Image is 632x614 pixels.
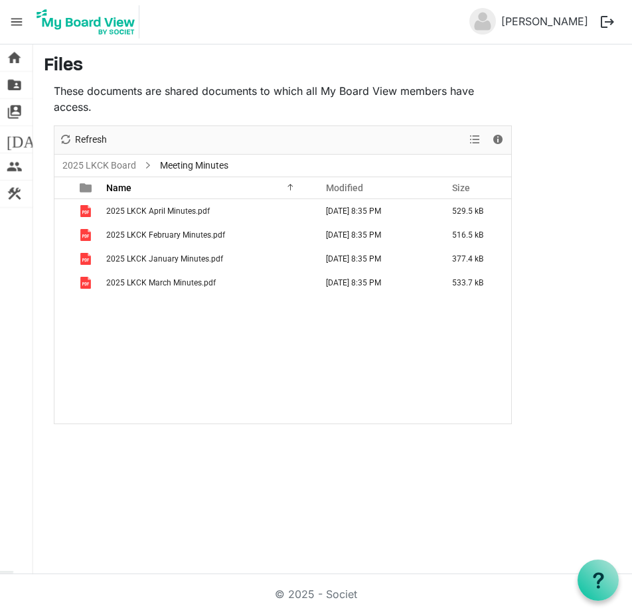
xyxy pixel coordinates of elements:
td: 377.4 kB is template cell column header Size [438,247,511,271]
button: View dropdownbutton [467,131,483,148]
h3: Files [44,55,621,78]
td: July 02, 2025 8:35 PM column header Modified [312,271,438,295]
td: 516.5 kB is template cell column header Size [438,223,511,247]
td: 529.5 kB is template cell column header Size [438,199,511,223]
td: July 02, 2025 8:35 PM column header Modified [312,247,438,271]
td: checkbox [54,199,72,223]
div: Details [487,126,509,154]
span: people [7,153,23,180]
span: Name [106,183,131,193]
td: is template cell column header type [72,247,102,271]
td: July 02, 2025 8:35 PM column header Modified [312,199,438,223]
td: 2025 LKCK March Minutes.pdf is template cell column header Name [102,271,312,295]
span: 2025 LKCK March Minutes.pdf [106,278,216,287]
div: Refresh [54,126,112,154]
img: My Board View Logo [33,5,139,38]
td: is template cell column header type [72,223,102,247]
td: 2025 LKCK January Minutes.pdf is template cell column header Name [102,247,312,271]
button: logout [593,8,621,36]
td: 2025 LKCK April Minutes.pdf is template cell column header Name [102,199,312,223]
span: [DATE] [7,126,58,153]
a: [PERSON_NAME] [496,8,593,35]
a: © 2025 - Societ [275,587,357,601]
td: 2025 LKCK February Minutes.pdf is template cell column header Name [102,223,312,247]
button: Refresh [57,131,110,148]
td: is template cell column header type [72,199,102,223]
span: home [7,44,23,71]
span: folder_shared [7,72,23,98]
div: View [464,126,487,154]
span: switch_account [7,99,23,125]
td: checkbox [54,247,72,271]
span: Refresh [74,131,108,148]
span: 2025 LKCK February Minutes.pdf [106,230,225,240]
td: checkbox [54,271,72,295]
span: Modified [326,183,363,193]
img: no-profile-picture.svg [469,8,496,35]
td: July 02, 2025 8:35 PM column header Modified [312,223,438,247]
span: menu [4,9,29,35]
span: 2025 LKCK April Minutes.pdf [106,206,210,216]
td: is template cell column header type [72,271,102,295]
td: checkbox [54,223,72,247]
a: 2025 LKCK Board [60,157,139,174]
span: Size [452,183,470,193]
a: My Board View Logo [33,5,145,38]
button: Details [489,131,507,148]
span: 2025 LKCK January Minutes.pdf [106,254,223,264]
span: construction [7,181,23,207]
p: These documents are shared documents to which all My Board View members have access. [54,83,512,115]
span: Meeting Minutes [157,157,231,174]
td: 533.7 kB is template cell column header Size [438,271,511,295]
